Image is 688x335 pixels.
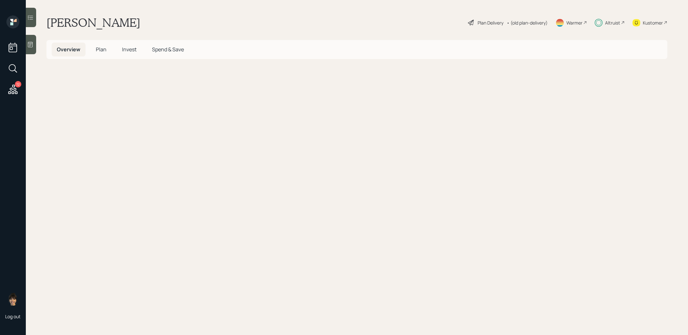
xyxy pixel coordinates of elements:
div: Kustomer [643,19,663,26]
div: Warmer [566,19,582,26]
span: Overview [57,46,80,53]
div: • (old plan-delivery) [507,19,548,26]
div: 12 [15,81,21,87]
div: Log out [5,313,21,320]
span: Plan [96,46,106,53]
span: Spend & Save [152,46,184,53]
h1: [PERSON_NAME] [46,15,140,30]
div: Altruist [605,19,620,26]
span: Invest [122,46,137,53]
img: treva-nostdahl-headshot.png [6,293,19,306]
div: Plan Delivery [478,19,503,26]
